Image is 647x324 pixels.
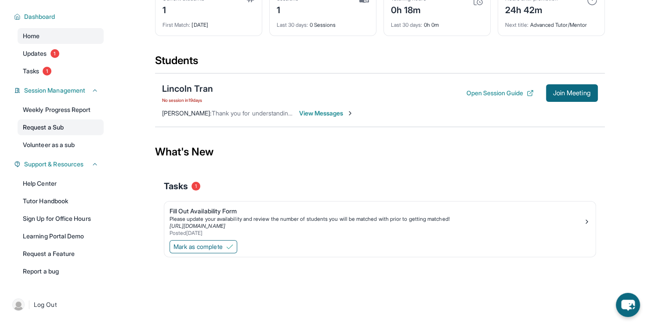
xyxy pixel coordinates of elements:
button: Open Session Guide [466,89,533,97]
button: Session Management [21,86,98,95]
span: [PERSON_NAME] : [162,109,212,117]
a: Learning Portal Demo [18,228,104,244]
span: Tasks [164,180,188,192]
img: user-img [12,299,25,311]
span: Next title : [505,22,529,28]
a: [URL][DOMAIN_NAME] [170,223,225,229]
div: Fill Out Availability Form [170,207,583,216]
button: Dashboard [21,12,98,21]
div: Posted [DATE] [170,230,583,237]
button: Support & Resources [21,160,98,169]
a: Request a Sub [18,119,104,135]
div: Lincoln Tran [162,83,213,95]
button: Mark as complete [170,240,237,253]
span: First Match : [163,22,191,28]
a: Home [18,28,104,44]
span: Log Out [34,300,57,309]
span: Home [23,32,40,40]
span: No session in 19 days [162,97,213,104]
span: Mark as complete [173,242,223,251]
a: Request a Feature [18,246,104,262]
span: View Messages [299,109,354,118]
span: Session Management [24,86,85,95]
a: Weekly Progress Report [18,102,104,118]
div: 0h 0m [391,16,483,29]
a: Help Center [18,176,104,191]
span: Tasks [23,67,39,76]
div: Please update your availability and review the number of students you will be matched with prior ... [170,216,583,223]
div: 1 [277,2,299,16]
div: Advanced Tutor/Mentor [505,16,597,29]
a: Fill Out Availability FormPlease update your availability and review the number of students you w... [164,202,596,238]
span: Updates [23,49,47,58]
span: 1 [51,49,59,58]
div: 0 Sessions [277,16,369,29]
span: Thank you for understanding. See you [DATE] [212,109,339,117]
div: What's New [155,133,605,171]
span: Last 30 days : [277,22,308,28]
div: 24h 42m [505,2,558,16]
span: Last 30 days : [391,22,423,28]
span: Support & Resources [24,160,83,169]
span: 1 [192,182,200,191]
div: [DATE] [163,16,255,29]
div: 1 [163,2,204,16]
a: Tutor Handbook [18,193,104,209]
span: Dashboard [24,12,55,21]
a: Tasks1 [18,63,104,79]
div: 0h 18m [391,2,426,16]
div: Students [155,54,605,73]
button: Join Meeting [546,84,598,102]
a: Volunteer as a sub [18,137,104,153]
img: Mark as complete [226,243,233,250]
a: Report a bug [18,263,104,279]
span: 1 [43,67,51,76]
button: chat-button [616,293,640,317]
a: |Log Out [9,295,104,314]
span: | [28,299,30,310]
img: Chevron-Right [347,110,354,117]
span: Join Meeting [553,90,591,96]
a: Sign Up for Office Hours [18,211,104,227]
a: Updates1 [18,46,104,61]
